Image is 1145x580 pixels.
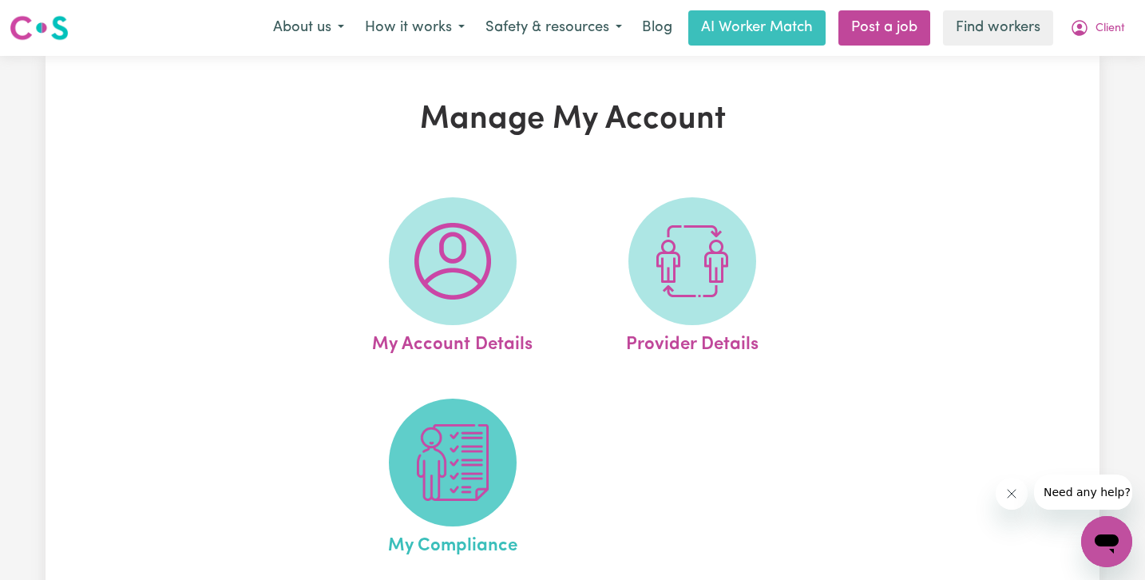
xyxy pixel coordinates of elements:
[943,10,1053,46] a: Find workers
[688,10,826,46] a: AI Worker Match
[626,325,759,359] span: Provider Details
[10,10,69,46] a: Careseekers logo
[1081,516,1132,567] iframe: Button to launch messaging window
[355,11,475,45] button: How it works
[10,14,69,42] img: Careseekers logo
[577,197,807,359] a: Provider Details
[1034,475,1132,510] iframe: Message from company
[388,526,517,560] span: My Compliance
[996,478,1028,510] iframe: Close message
[263,11,355,45] button: About us
[838,10,930,46] a: Post a job
[231,101,914,139] h1: Manage My Account
[632,10,682,46] a: Blog
[1060,11,1135,45] button: My Account
[338,399,568,560] a: My Compliance
[372,325,533,359] span: My Account Details
[475,11,632,45] button: Safety & resources
[338,197,568,359] a: My Account Details
[1095,20,1125,38] span: Client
